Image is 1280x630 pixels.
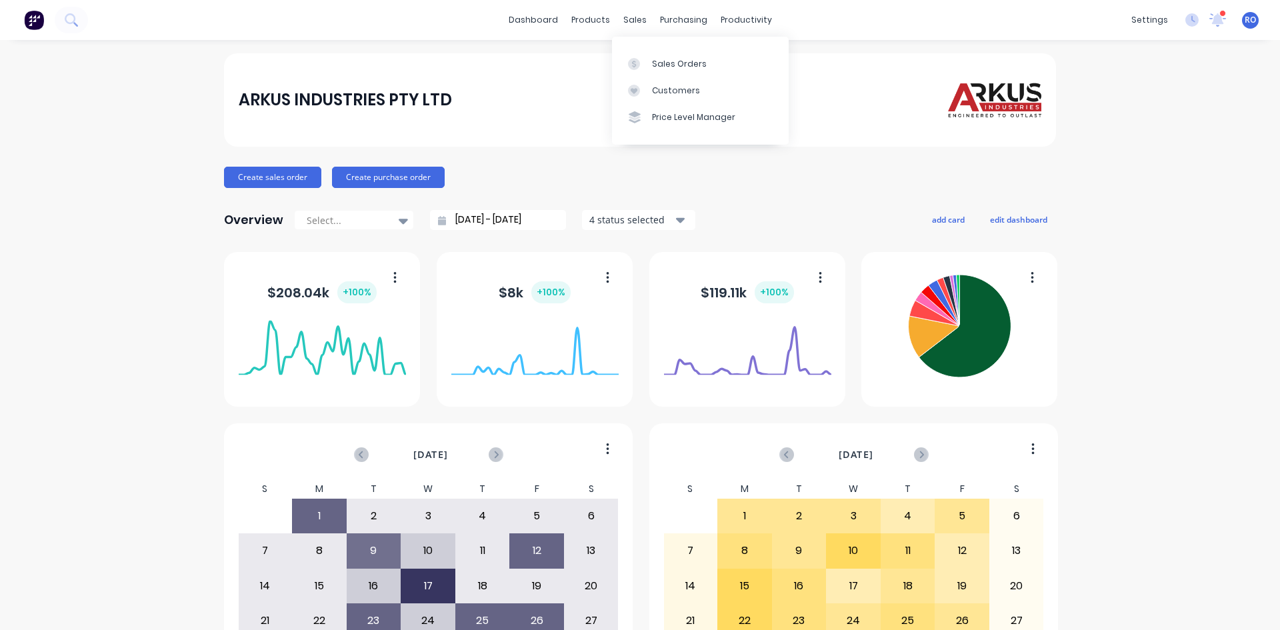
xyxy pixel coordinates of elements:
div: purchasing [653,10,714,30]
div: 13 [565,534,618,567]
div: 17 [401,569,455,603]
button: 4 status selected [582,210,695,230]
div: 15 [293,569,346,603]
div: 9 [773,534,826,567]
div: 14 [239,569,292,603]
div: 9 [347,534,401,567]
div: products [565,10,617,30]
div: 4 [456,499,509,533]
div: 10 [827,534,880,567]
div: 20 [990,569,1043,603]
div: 2 [347,499,401,533]
button: add card [923,211,973,228]
div: 14 [664,569,717,603]
div: $ 208.04k [267,281,377,303]
div: 17 [827,569,880,603]
button: edit dashboard [981,211,1056,228]
div: 19 [935,569,989,603]
div: 3 [827,499,880,533]
div: 13 [990,534,1043,567]
div: 1 [718,499,771,533]
div: 19 [510,569,563,603]
div: S [564,479,619,499]
a: dashboard [502,10,565,30]
div: 3 [401,499,455,533]
div: + 100 % [337,281,377,303]
img: Factory [24,10,44,30]
span: [DATE] [413,447,448,462]
div: 12 [935,534,989,567]
div: S [663,479,718,499]
div: F [935,479,989,499]
div: T [455,479,510,499]
div: Customers [652,85,700,97]
div: ARKUS INDUSTRIES PTY LTD [239,87,452,113]
span: [DATE] [839,447,873,462]
div: M [717,479,772,499]
div: 2 [773,499,826,533]
a: Sales Orders [612,50,789,77]
div: M [292,479,347,499]
div: T [347,479,401,499]
div: S [989,479,1044,499]
div: W [826,479,881,499]
div: 11 [881,534,935,567]
div: 15 [718,569,771,603]
div: Price Level Manager [652,111,735,123]
div: + 100 % [755,281,794,303]
div: 18 [881,569,935,603]
a: Price Level Manager [612,104,789,131]
div: F [509,479,564,499]
div: T [772,479,827,499]
div: 11 [456,534,509,567]
div: $ 119.11k [701,281,794,303]
div: productivity [714,10,779,30]
div: 6 [990,499,1043,533]
div: + 100 % [531,281,571,303]
a: Customers [612,77,789,104]
button: Create sales order [224,167,321,188]
div: 8 [718,534,771,567]
div: Sales Orders [652,58,707,70]
div: W [401,479,455,499]
div: 1 [293,499,346,533]
div: S [238,479,293,499]
div: 4 [881,499,935,533]
div: 16 [347,569,401,603]
img: ARKUS INDUSTRIES PTY LTD [948,75,1041,124]
span: RO [1245,14,1256,26]
div: 5 [510,499,563,533]
div: 10 [401,534,455,567]
button: Create purchase order [332,167,445,188]
div: 8 [293,534,346,567]
div: 7 [664,534,717,567]
div: $ 8k [499,281,571,303]
div: 18 [456,569,509,603]
div: 5 [935,499,989,533]
div: 7 [239,534,292,567]
div: 12 [510,534,563,567]
div: 20 [565,569,618,603]
div: settings [1125,10,1175,30]
div: Overview [224,207,283,233]
div: 16 [773,569,826,603]
div: 6 [565,499,618,533]
div: T [881,479,935,499]
div: 4 status selected [589,213,673,227]
div: sales [617,10,653,30]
